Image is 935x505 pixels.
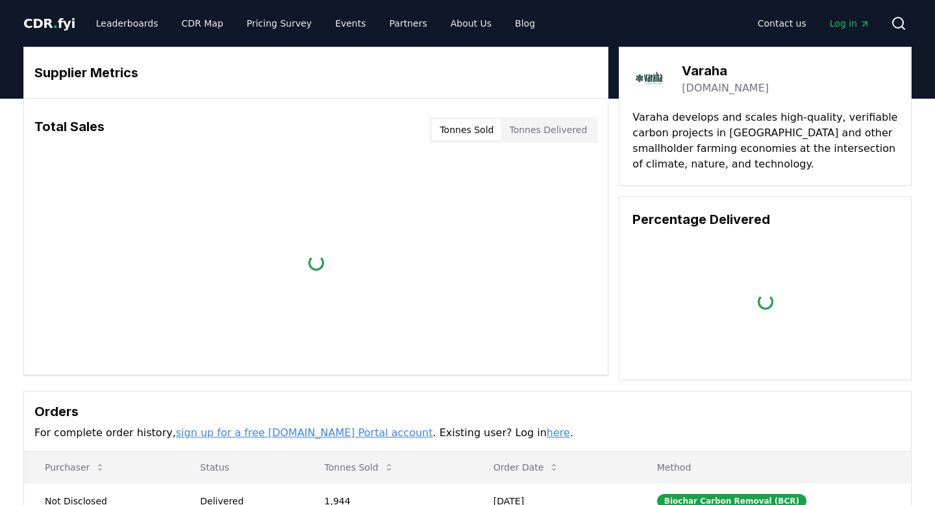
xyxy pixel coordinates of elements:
[819,12,880,35] a: Log in
[23,16,75,31] span: CDR fyi
[325,12,376,35] a: Events
[647,461,901,474] p: Method
[34,425,901,441] p: For complete order history, . Existing user? Log in .
[483,454,570,480] button: Order Date
[747,12,880,35] nav: Main
[190,461,293,474] p: Status
[747,12,817,35] a: Contact us
[758,294,773,310] div: loading
[432,119,501,140] button: Tonnes Sold
[53,16,58,31] span: .
[632,110,898,172] p: Varaha develops and scales high-quality, verifiable carbon projects in [GEOGRAPHIC_DATA] and othe...
[682,80,769,96] a: [DOMAIN_NAME]
[501,119,595,140] button: Tonnes Delivered
[86,12,545,35] nav: Main
[682,61,769,80] h3: Varaha
[314,454,405,480] button: Tonnes Sold
[308,255,324,271] div: loading
[632,210,898,229] h3: Percentage Delivered
[379,12,438,35] a: Partners
[86,12,169,35] a: Leaderboards
[632,60,669,97] img: Varaha-logo
[34,63,597,82] h3: Supplier Metrics
[236,12,322,35] a: Pricing Survey
[176,426,433,439] a: sign up for a free [DOMAIN_NAME] Portal account
[34,402,901,421] h3: Orders
[171,12,234,35] a: CDR Map
[440,12,502,35] a: About Us
[505,12,545,35] a: Blog
[34,117,105,143] h3: Total Sales
[547,426,570,439] a: here
[830,17,870,30] span: Log in
[23,14,75,32] a: CDR.fyi
[34,454,116,480] button: Purchaser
